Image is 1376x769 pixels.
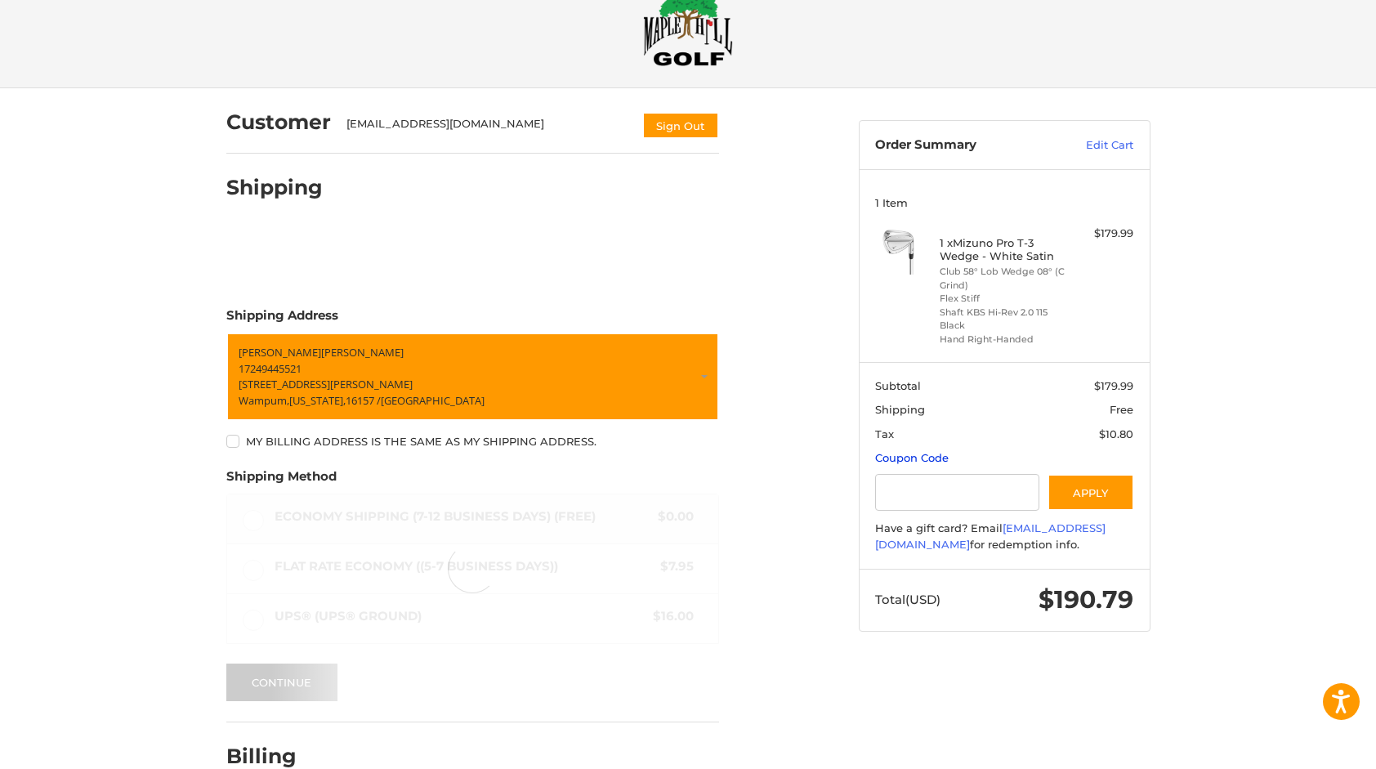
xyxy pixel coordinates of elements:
button: Continue [226,664,337,701]
li: Flex Stiff [940,292,1065,306]
h4: 1 x Mizuno Pro T-3 Wedge - White Satin [940,236,1065,263]
span: Total (USD) [875,592,940,607]
h2: Customer [226,110,331,135]
h3: Order Summary [875,137,1051,154]
a: [EMAIL_ADDRESS][DOMAIN_NAME] [875,521,1106,551]
span: $179.99 [1094,379,1133,392]
span: $10.80 [1099,427,1133,440]
a: Enter or select a different address [226,333,719,421]
span: $190.79 [1039,584,1133,615]
li: Shaft KBS Hi-Rev 2.0 115 Black [940,306,1065,333]
span: [US_STATE], [289,392,346,407]
h2: Shipping [226,175,323,200]
span: 17249445521 [239,360,302,375]
a: Edit Cart [1051,137,1133,154]
div: $179.99 [1069,226,1133,242]
label: My billing address is the same as my shipping address. [226,435,719,448]
span: [GEOGRAPHIC_DATA] [381,392,485,407]
span: Wampum, [239,392,289,407]
span: Shipping [875,403,925,416]
legend: Shipping Method [226,467,337,494]
div: Have a gift card? Email for redemption info. [875,521,1133,552]
span: [PERSON_NAME] [239,345,321,360]
span: Free [1110,403,1133,416]
li: Club 58° Lob Wedge 08° (C Grind) [940,265,1065,292]
h3: 1 Item [875,196,1133,209]
span: [STREET_ADDRESS][PERSON_NAME] [239,377,413,391]
button: Apply [1048,474,1134,511]
span: 16157 / [346,392,381,407]
legend: Shipping Address [226,306,338,333]
h2: Billing [226,744,322,769]
span: Subtotal [875,379,921,392]
input: Gift Certificate or Coupon Code [875,474,1039,511]
a: Coupon Code [875,451,949,464]
span: Tax [875,427,894,440]
button: Sign Out [642,112,719,139]
div: [EMAIL_ADDRESS][DOMAIN_NAME] [346,116,626,139]
li: Hand Right-Handed [940,333,1065,346]
span: [PERSON_NAME] [321,345,404,360]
